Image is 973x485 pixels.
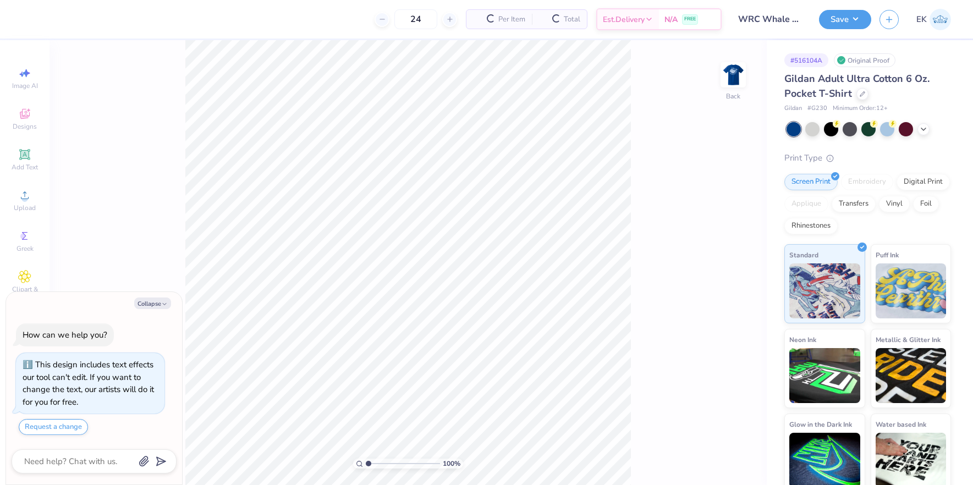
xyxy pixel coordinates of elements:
span: Est. Delivery [603,14,645,25]
a: EK [916,9,951,30]
button: Request a change [19,419,88,435]
div: Embroidery [841,174,893,190]
div: # 516104A [784,53,828,67]
span: Glow in the Dark Ink [789,418,852,430]
div: How can we help you? [23,329,107,340]
button: Save [819,10,871,29]
div: Back [726,91,740,101]
div: Original Proof [834,53,895,67]
div: Print Type [784,152,951,164]
span: EK [916,13,927,26]
img: Back [722,64,744,86]
div: Vinyl [879,196,910,212]
span: Metallic & Glitter Ink [876,334,941,345]
img: Emily Klevan [930,9,951,30]
div: Digital Print [897,174,950,190]
div: Screen Print [784,174,838,190]
span: # G230 [807,104,827,113]
span: Greek [17,244,34,253]
input: – – [394,9,437,29]
span: Total [564,14,580,25]
span: Per Item [498,14,525,25]
img: Neon Ink [789,348,860,403]
span: N/A [664,14,678,25]
span: Water based Ink [876,418,926,430]
span: Add Text [12,163,38,172]
span: Neon Ink [789,334,816,345]
span: 100 % [443,459,460,469]
input: Untitled Design [730,8,811,30]
span: Image AI [12,81,38,90]
div: This design includes text effects our tool can't edit. If you want to change the text, our artist... [23,359,154,407]
span: Designs [13,122,37,131]
button: Collapse [134,297,171,309]
span: Clipart & logos [6,285,44,302]
div: Applique [784,196,828,212]
div: Transfers [832,196,876,212]
span: Gildan Adult Ultra Cotton 6 Oz. Pocket T-Shirt [784,72,930,100]
img: Standard [789,263,860,318]
div: Rhinestones [784,218,838,234]
span: Upload [14,203,36,212]
span: Minimum Order: 12 + [833,104,888,113]
span: Gildan [784,104,802,113]
span: FREE [684,15,696,23]
span: Puff Ink [876,249,899,261]
img: Metallic & Glitter Ink [876,348,947,403]
img: Puff Ink [876,263,947,318]
span: Standard [789,249,818,261]
div: Foil [913,196,939,212]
